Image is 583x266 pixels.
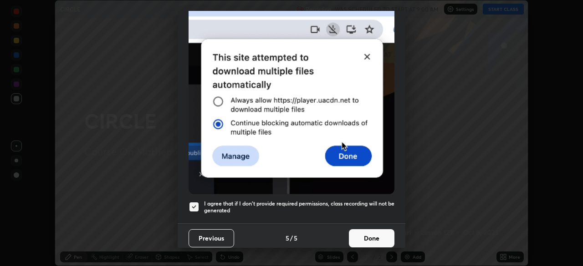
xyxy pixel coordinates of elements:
h5: I agree that if I don't provide required permissions, class recording will not be generated [204,200,394,214]
h4: 5 [286,233,289,243]
h4: / [290,233,293,243]
button: Done [349,229,394,247]
button: Previous [189,229,234,247]
h4: 5 [294,233,297,243]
